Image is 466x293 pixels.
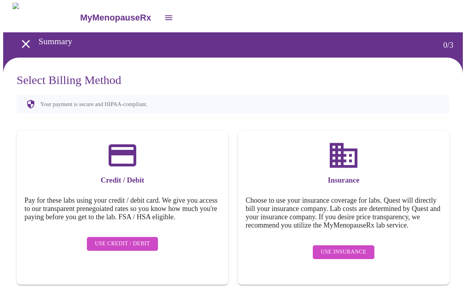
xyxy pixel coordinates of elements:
h3: 0 / 3 [443,41,453,50]
h3: Credit / Debit [24,176,220,185]
span: Use Insurance [321,248,366,258]
h3: Summary [39,37,412,47]
a: MyMenopauseRx [79,4,159,32]
span: Use Credit / Debit [95,239,150,249]
img: MyMenopauseRx Logo [13,3,79,33]
button: Use Insurance [313,246,374,259]
h5: Choose to use your insurance coverage for labs. Quest will directly bill your insurance company. ... [246,197,442,230]
h3: Insurance [246,176,442,185]
h3: MyMenopauseRx [80,13,151,23]
button: open drawer [14,33,38,56]
button: Use Credit / Debit [87,237,158,251]
h5: Pay for these labs using your credit / debit card. We give you access to our transparent prenegoi... [24,197,220,222]
button: open drawer [159,9,178,28]
p: Your payment is secure and HIPAA-compliant. [40,101,147,108]
h3: Select Billing Method [17,74,449,87]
